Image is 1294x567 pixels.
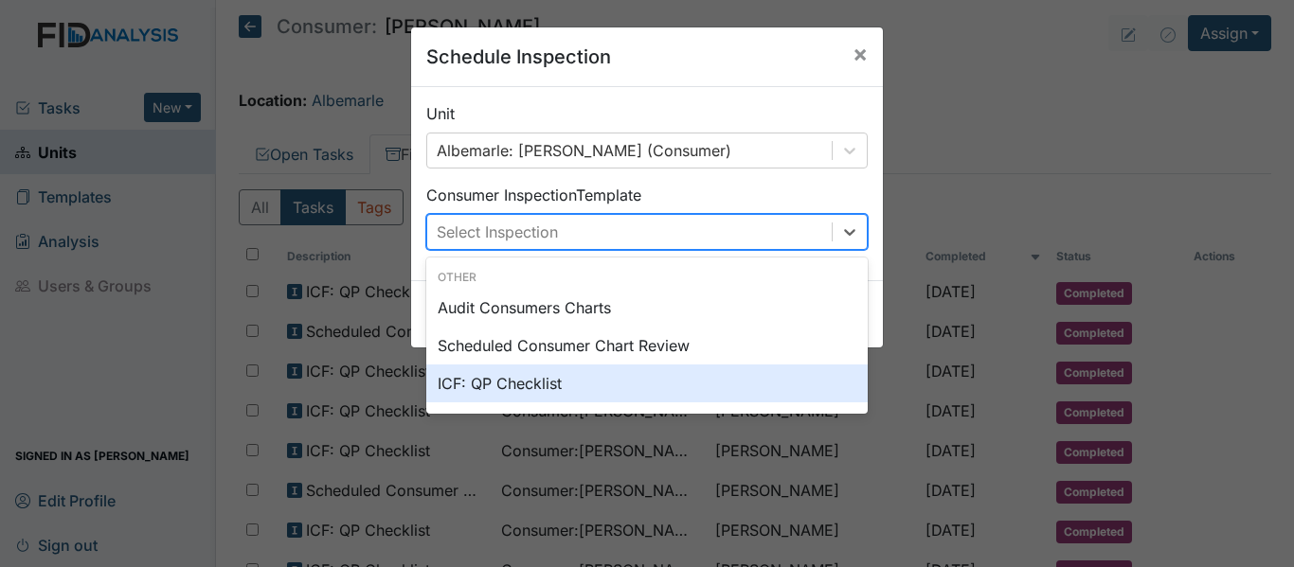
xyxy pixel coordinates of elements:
h5: Schedule Inspection [426,43,611,71]
div: Audit Consumers Charts [426,289,868,327]
label: Consumer Inspection Template [426,184,641,206]
div: Scheduled Consumer Chart Review [426,327,868,364]
div: Other [426,269,868,286]
div: Select Inspection [437,221,558,243]
span: × [853,40,868,67]
div: ICF: QP Checklist [426,364,868,402]
div: Albemarle: [PERSON_NAME] (Consumer) [437,139,731,162]
label: Unit [426,102,455,125]
button: Close [837,27,883,80]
